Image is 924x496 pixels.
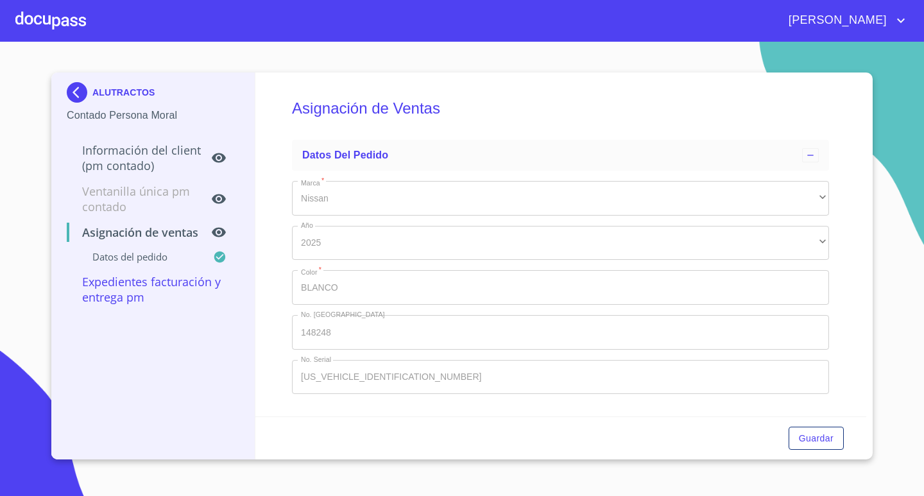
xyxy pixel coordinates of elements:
p: Ventanilla única PM contado [67,184,211,214]
div: ALUTRACTOS [67,82,239,108]
div: Nissan [292,181,829,216]
p: Asignación de Ventas [67,225,211,240]
p: Expedientes Facturación y Entrega PM [67,274,239,305]
img: Docupass spot blue [67,82,92,103]
p: Contado Persona Moral [67,108,239,123]
div: Datos del pedido [292,140,829,171]
h5: Asignación de Ventas [292,82,829,135]
span: Datos del pedido [302,150,388,160]
p: ALUTRACTOS [92,87,155,98]
p: Datos del pedido [67,250,213,263]
p: Información del Client (PM contado) [67,142,211,173]
button: Guardar [789,427,844,450]
button: account of current user [779,10,909,31]
span: Guardar [799,431,834,447]
div: 2025 [292,226,829,261]
span: [PERSON_NAME] [779,10,893,31]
